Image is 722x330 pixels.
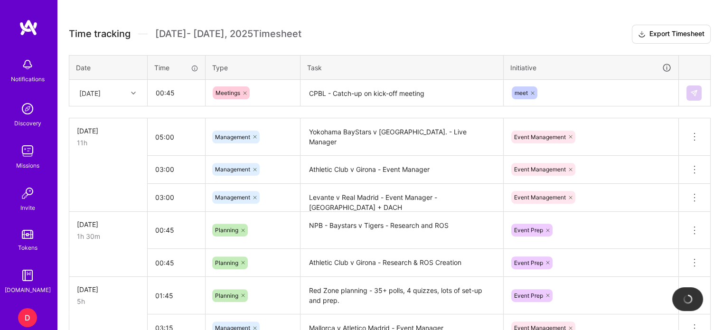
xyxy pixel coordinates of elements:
[18,99,37,118] img: discovery
[18,308,37,327] div: D
[77,126,140,136] div: [DATE]
[148,157,205,182] input: HH:MM
[16,308,39,327] a: D
[148,185,205,210] input: HH:MM
[18,55,37,74] img: bell
[690,89,698,97] img: Submit
[77,219,140,229] div: [DATE]
[148,124,205,150] input: HH:MM
[514,194,566,201] span: Event Management
[301,278,502,313] textarea: Red Zone planning - 35+ polls, 4 quizzes, lots of set-up and prep.
[154,63,198,73] div: Time
[215,194,250,201] span: Management
[69,55,148,80] th: Date
[18,243,38,253] div: Tokens
[301,157,502,183] textarea: Athletic Club v Girona - Event Manager
[215,166,250,173] span: Management
[148,250,205,275] input: HH:MM
[131,91,136,95] i: icon Chevron
[681,292,694,306] img: loading
[16,160,39,170] div: Missions
[215,133,250,141] span: Management
[148,283,205,308] input: HH:MM
[69,28,131,40] span: Time tracking
[14,118,41,128] div: Discovery
[300,55,504,80] th: Task
[18,266,37,285] img: guide book
[301,185,502,211] textarea: Levante v Real Madrid - Event Manager - [GEOGRAPHIC_DATA] + DACH
[19,19,38,36] img: logo
[514,292,543,299] span: Event Prep
[77,296,140,306] div: 5h
[514,166,566,173] span: Event Management
[301,119,502,155] textarea: Yokohama BayStars v [GEOGRAPHIC_DATA]. - Live Manager
[215,292,238,299] span: Planning
[18,141,37,160] img: teamwork
[510,62,672,73] div: Initiative
[638,29,646,39] i: icon Download
[18,184,37,203] img: Invite
[632,25,711,44] button: Export Timesheet
[216,89,240,96] span: Meetings
[514,133,566,141] span: Event Management
[301,213,502,248] textarea: NPB - Baystars v Tigers - Research and ROS
[514,259,543,266] span: Event Prep
[215,259,238,266] span: Planning
[5,285,51,295] div: [DOMAIN_NAME]
[20,203,35,213] div: Invite
[77,138,140,148] div: 11h
[22,230,33,239] img: tokens
[11,74,45,84] div: Notifications
[215,226,238,234] span: Planning
[206,55,300,80] th: Type
[514,226,543,234] span: Event Prep
[77,284,140,294] div: [DATE]
[301,250,502,276] textarea: Athletic Club v Girona - Research & ROS Creation
[515,89,528,96] span: meet
[77,231,140,241] div: 1h 30m
[301,81,502,106] textarea: CPBL - Catch-up on kick-off meeting
[148,217,205,243] input: HH:MM
[686,85,703,101] div: null
[79,88,101,98] div: [DATE]
[148,80,205,105] input: HH:MM
[155,28,301,40] span: [DATE] - [DATE] , 2025 Timesheet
